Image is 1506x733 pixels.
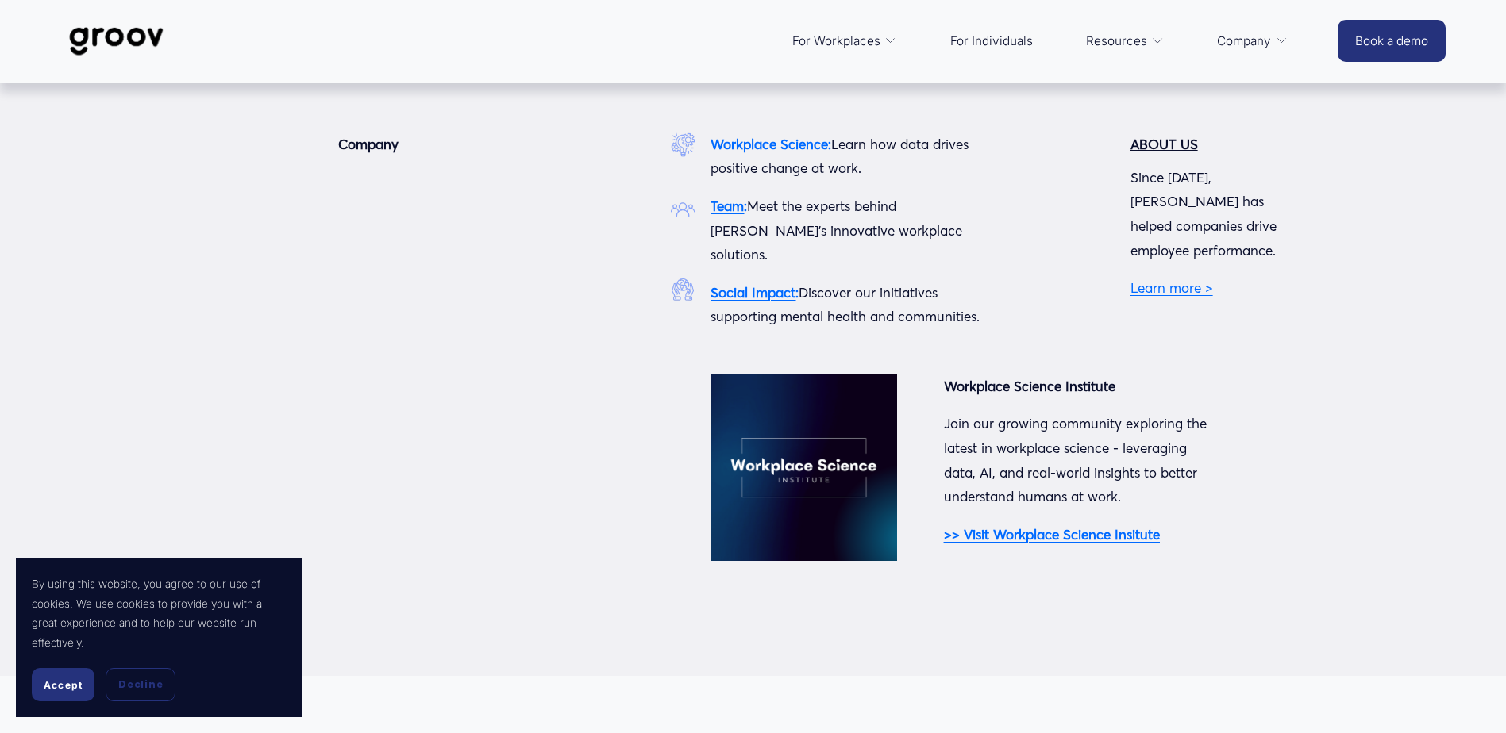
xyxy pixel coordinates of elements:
p: Learn how data drives positive change at work. [711,132,981,181]
strong: ABOUT US [1130,136,1198,152]
a: folder dropdown [784,22,905,60]
strong: : [795,284,799,301]
span: Resources [1086,30,1147,52]
a: Workplace Science [711,136,828,152]
p: Discover our initiatives supporting mental health and communities. [711,281,981,329]
img: Groov | Workplace Science Platform | Unlock Performance | Drive Results [60,15,172,67]
strong: Company [338,136,399,152]
a: For Individuals [942,22,1041,60]
span: Accept [44,679,83,691]
strong: : [744,198,747,214]
section: Cookie banner [16,558,302,717]
button: Accept [32,668,94,701]
a: Team [711,198,744,214]
a: folder dropdown [1209,22,1296,60]
a: folder dropdown [1078,22,1172,60]
span: Company [1217,30,1271,52]
a: >> Visit Workplace Science Insitute [944,526,1160,543]
p: Join our growing community exploring the latest in workplace science - leveraging data, AI, and r... [944,412,1215,508]
span: For Workplaces [792,30,880,52]
a: Book a demo [1338,20,1446,62]
p: Meet the experts behind [PERSON_NAME]'s innovative workplace solutions. [711,194,981,267]
p: Since [DATE], [PERSON_NAME] has helped companies drive employee performance. [1130,166,1308,263]
p: By using this website, you agree to our use of cookies. We use cookies to provide you with a grea... [32,574,286,652]
a: Social Impact [711,284,795,301]
a: Learn more > [1130,279,1213,296]
span: Decline [118,677,163,692]
strong: Workplace Science Institute [944,378,1115,394]
strong: : [828,136,831,152]
button: Decline [106,668,175,701]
